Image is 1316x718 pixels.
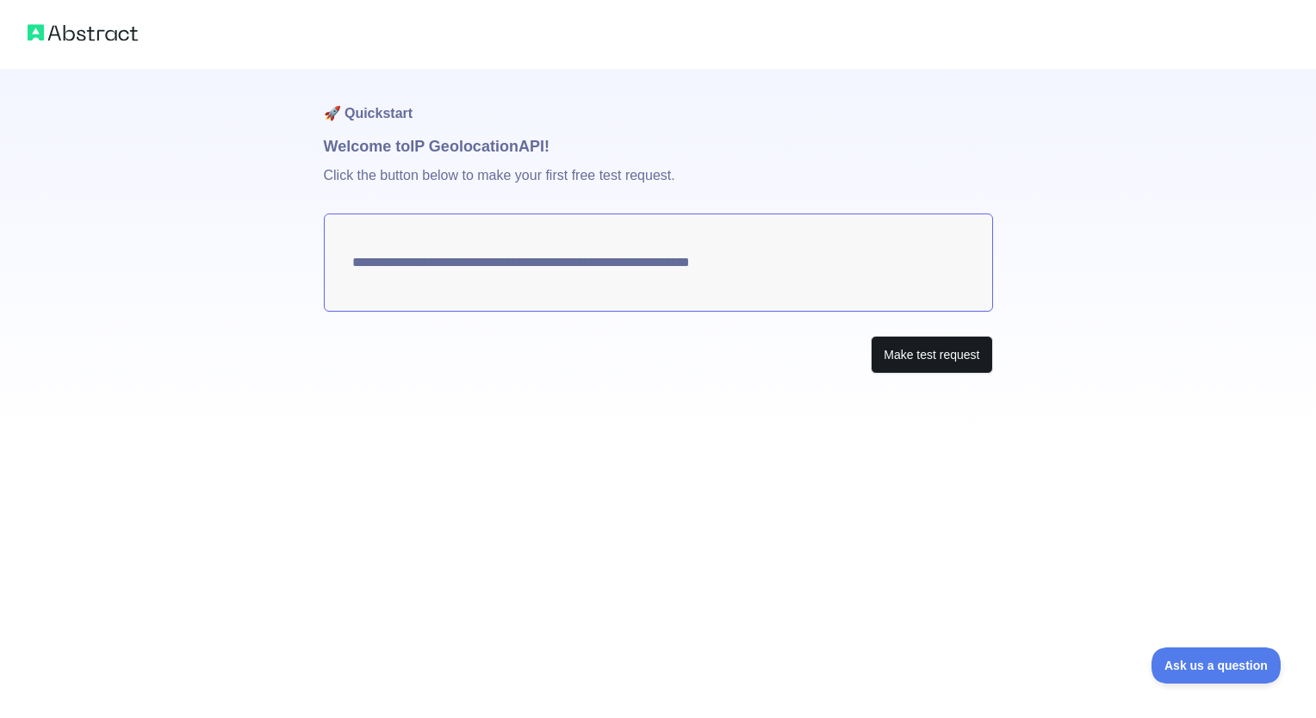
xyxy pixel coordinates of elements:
h1: 🚀 Quickstart [324,69,993,134]
img: Abstract logo [28,21,138,45]
iframe: Toggle Customer Support [1151,647,1282,684]
h1: Welcome to IP Geolocation API! [324,134,993,158]
button: Make test request [871,336,992,374]
p: Click the button below to make your first free test request. [324,158,993,214]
